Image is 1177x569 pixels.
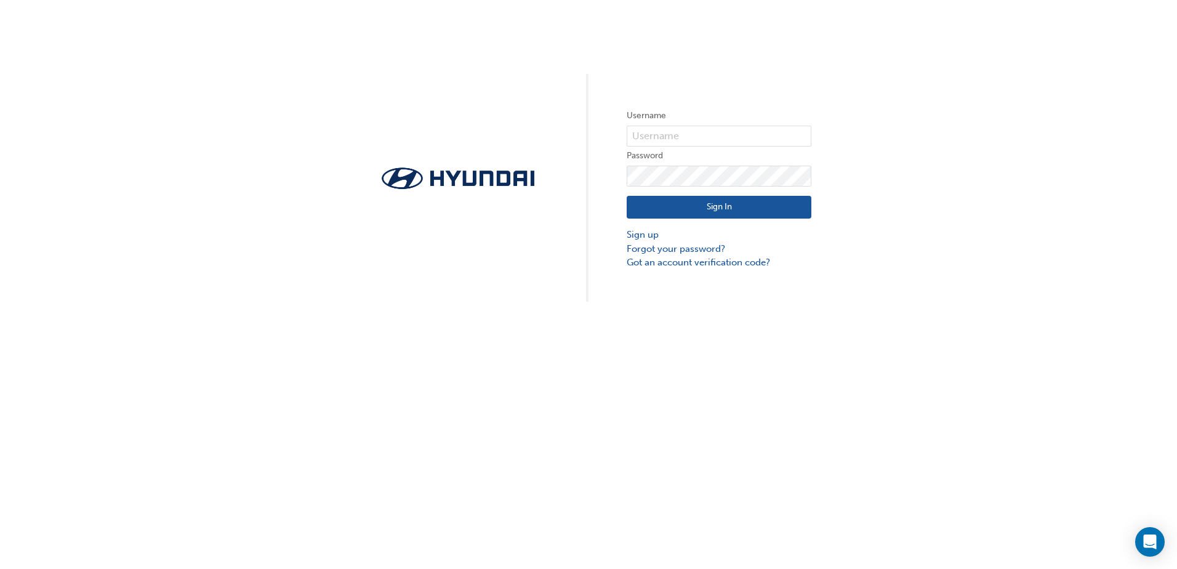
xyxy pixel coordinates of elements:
a: Sign up [627,228,811,242]
button: Sign In [627,196,811,219]
div: Open Intercom Messenger [1135,527,1165,557]
a: Forgot your password? [627,242,811,256]
input: Username [627,126,811,147]
a: Got an account verification code? [627,256,811,270]
img: Trak [366,164,550,193]
label: Password [627,148,811,163]
label: Username [627,108,811,123]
